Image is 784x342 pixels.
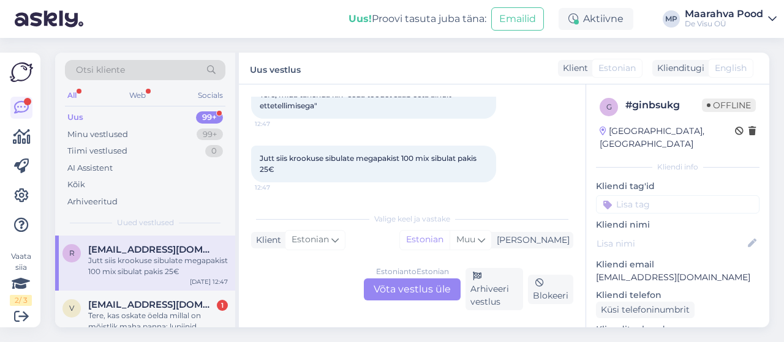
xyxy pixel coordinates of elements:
[255,119,301,128] span: 12:47
[10,251,32,306] div: Vaata siia
[596,271,759,284] p: [EMAIL_ADDRESS][DOMAIN_NAME]
[250,60,301,76] label: Uus vestlus
[196,111,223,124] div: 99+
[10,295,32,306] div: 2 / 3
[596,180,759,193] p: Kliendi tag'id
[596,302,695,318] div: Küsi telefoninumbrit
[685,9,763,19] div: Maarahva Pood
[69,303,74,313] span: v
[10,62,33,82] img: Askly Logo
[606,102,612,111] span: g
[190,277,228,286] div: [DATE] 12:47
[559,8,633,30] div: Aktiivne
[205,145,223,157] div: 0
[349,13,372,24] b: Uus!
[558,62,588,75] div: Klient
[715,62,747,75] span: English
[528,275,573,304] div: Blokeeri
[492,234,570,247] div: [PERSON_NAME]
[685,19,763,29] div: De Visu OÜ
[456,234,475,245] span: Muu
[292,233,329,247] span: Estonian
[127,87,148,103] div: Web
[663,10,680,28] div: MP
[67,162,113,174] div: AI Assistent
[217,300,228,311] div: 1
[197,128,223,141] div: 99+
[625,98,702,113] div: # ginbsukg
[251,214,573,225] div: Valige keel ja vastake
[67,145,127,157] div: Tiimi vestlused
[596,195,759,214] input: Lisa tag
[65,87,79,103] div: All
[596,258,759,271] p: Kliendi email
[67,196,118,208] div: Arhiveeritud
[652,62,704,75] div: Klienditugi
[596,289,759,302] p: Kliendi telefon
[76,64,125,76] span: Otsi kliente
[67,111,83,124] div: Uus
[117,217,174,228] span: Uued vestlused
[88,310,228,332] div: Tere, kas oskate öelda millal on mõistlik maha panna: lupiinid märtsikellukesed iirisied liiliad
[251,234,281,247] div: Klient
[491,7,544,31] button: Emailid
[400,231,450,249] div: Estonian
[596,323,759,336] p: Klienditeekond
[596,162,759,173] div: Kliendi info
[88,299,216,310] span: vendeurlm@icloud.com
[255,183,301,192] span: 12:47
[260,154,478,174] span: Jutt siis krookuse sibulate megapakist 100 mix sibulat pakis 25€
[349,12,486,26] div: Proovi tasuta juba täna:
[88,255,228,277] div: Jutt siis krookuse sibulate megapakist 100 mix sibulat pakis 25€
[702,99,756,112] span: Offline
[685,9,777,29] a: Maarahva PoodDe Visu OÜ
[598,62,636,75] span: Estonian
[466,268,523,310] div: Arhiveeri vestlus
[364,278,461,300] div: Võta vestlus üle
[195,87,225,103] div: Socials
[596,218,759,231] p: Kliendi nimi
[600,125,735,151] div: [GEOGRAPHIC_DATA], [GEOGRAPHIC_DATA]
[67,128,128,141] div: Minu vestlused
[69,248,75,258] span: r
[597,237,745,250] input: Lisa nimi
[67,179,85,191] div: Kõik
[88,244,216,255] span: reili.kuusemae@mail.ee
[376,266,449,277] div: Estonian to Estonian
